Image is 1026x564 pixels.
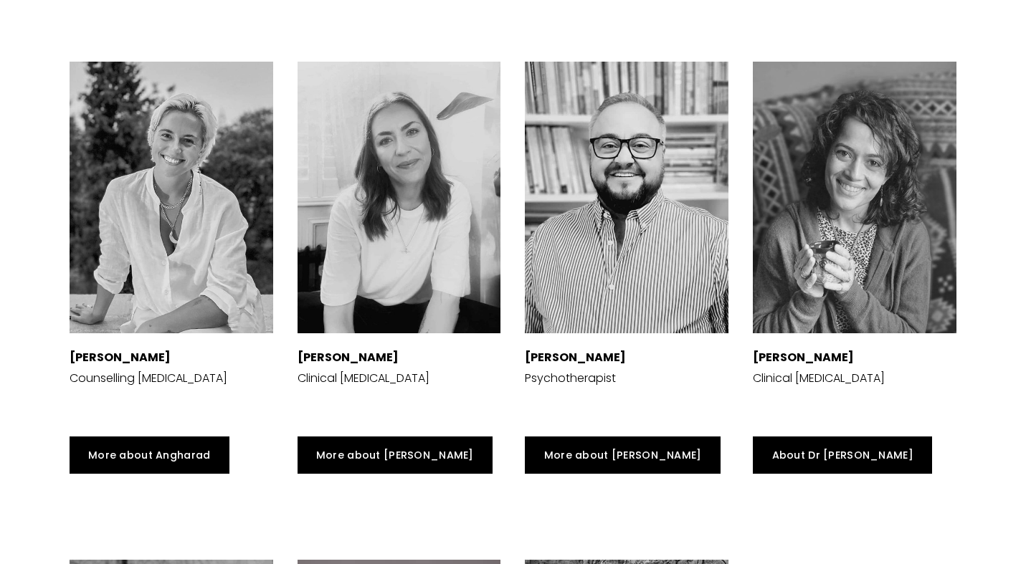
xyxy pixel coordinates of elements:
[753,436,932,474] a: About Dr [PERSON_NAME]
[753,349,885,386] p: Clinical [MEDICAL_DATA]
[298,349,429,386] p: Clinical [MEDICAL_DATA]
[298,436,493,474] a: More about [PERSON_NAME]
[525,349,626,386] p: Psychotherapist
[753,349,854,365] strong: [PERSON_NAME]
[70,436,229,474] a: More about Angharad
[525,349,626,365] strong: [PERSON_NAME]
[70,349,171,365] strong: [PERSON_NAME]
[298,349,399,365] strong: [PERSON_NAME]
[70,349,227,386] p: Counselling [MEDICAL_DATA]
[525,436,720,474] a: More about [PERSON_NAME]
